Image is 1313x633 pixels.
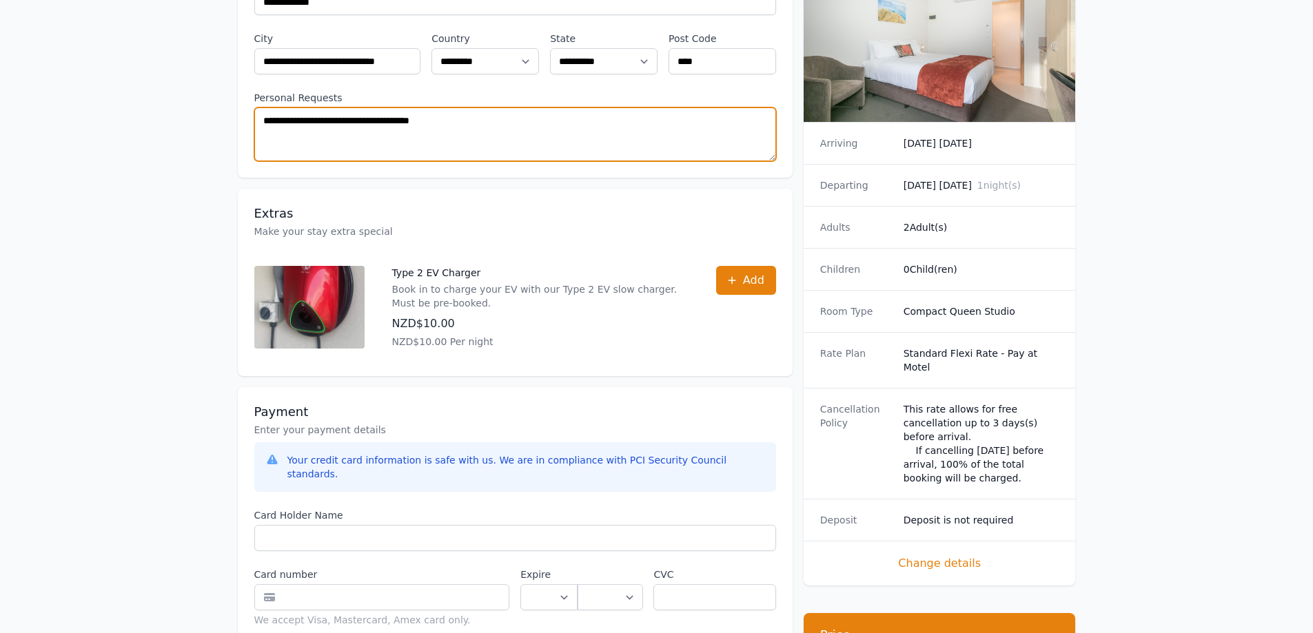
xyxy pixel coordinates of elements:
label: Country [431,32,539,45]
label: Card Holder Name [254,508,776,522]
label: City [254,32,421,45]
p: Type 2 EV Charger [392,266,689,280]
dd: Standard Flexi Rate - Pay at Motel [904,346,1059,374]
img: Type 2 EV Charger [254,266,365,349]
dt: Adults [820,220,893,234]
span: 1 night(s) [977,180,1021,191]
p: NZD$10.00 [392,315,689,332]
dd: 2 Adult(s) [904,220,1059,234]
label: Personal Requests [254,91,776,105]
p: Book in to charge your EV with our Type 2 EV slow charger. Must be pre-booked. [392,282,689,310]
dt: Children [820,262,893,276]
dd: 0 Child(ren) [904,262,1059,276]
dd: [DATE] [DATE] [904,136,1059,150]
dd: Deposit is not required [904,513,1059,527]
button: Add [716,266,776,295]
div: This rate allows for free cancellation up to 3 days(s) before arrival. If cancelling [DATE] befor... [904,402,1059,485]
label: Card number [254,568,510,581]
dd: [DATE] [DATE] [904,178,1059,192]
h3: Payment [254,404,776,420]
label: CVC [653,568,775,581]
span: Change details [820,555,1059,572]
div: We accept Visa, Mastercard, Amex card only. [254,613,510,627]
div: Your credit card information is safe with us. We are in compliance with PCI Security Council stan... [287,453,765,481]
dt: Room Type [820,304,893,318]
dd: Compact Queen Studio [904,304,1059,318]
span: Add [743,272,764,289]
p: Make your stay extra special [254,225,776,238]
p: Enter your payment details [254,423,776,437]
dt: Arriving [820,136,893,150]
dt: Deposit [820,513,893,527]
p: NZD$10.00 Per night [392,335,689,349]
dt: Departing [820,178,893,192]
label: State [550,32,658,45]
label: Expire [520,568,578,581]
h3: Extras [254,205,776,222]
dt: Rate Plan [820,346,893,374]
dt: Cancellation Policy [820,402,893,485]
label: . [578,568,642,581]
label: Post Code [669,32,776,45]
